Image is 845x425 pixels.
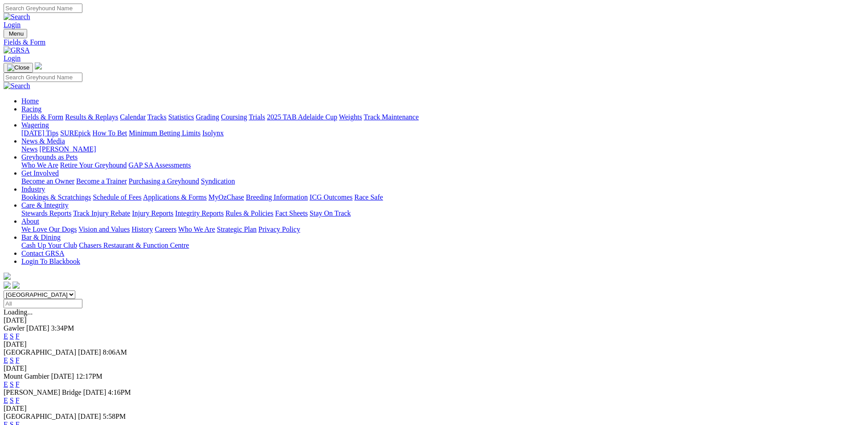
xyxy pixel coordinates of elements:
[21,113,841,121] div: Racing
[202,129,224,137] a: Isolynx
[78,413,101,420] span: [DATE]
[4,356,8,364] a: E
[78,225,130,233] a: Vision and Values
[21,225,841,233] div: About
[201,177,235,185] a: Syndication
[26,324,49,332] span: [DATE]
[51,372,74,380] span: [DATE]
[21,209,71,217] a: Stewards Reports
[178,225,215,233] a: Who We Are
[60,161,127,169] a: Retire Your Greyhound
[155,225,176,233] a: Careers
[21,145,841,153] div: News & Media
[10,332,14,340] a: S
[12,282,20,289] img: twitter.svg
[4,348,76,356] span: [GEOGRAPHIC_DATA]
[267,113,337,121] a: 2025 TAB Adelaide Cup
[21,129,841,137] div: Wagering
[129,161,191,169] a: GAP SA Assessments
[21,161,841,169] div: Greyhounds as Pets
[39,145,96,153] a: [PERSON_NAME]
[4,308,33,316] span: Loading...
[21,129,58,137] a: [DATE] Tips
[4,38,841,46] div: Fields & Form
[168,113,194,121] a: Statistics
[21,233,61,241] a: Bar & Dining
[21,161,58,169] a: Who We Are
[76,372,102,380] span: 12:17PM
[35,62,42,69] img: logo-grsa-white.png
[16,380,20,388] a: F
[21,241,841,249] div: Bar & Dining
[21,145,37,153] a: News
[9,30,24,37] span: Menu
[21,177,841,185] div: Get Involved
[217,225,257,233] a: Strategic Plan
[21,241,77,249] a: Cash Up Your Club
[4,299,82,308] input: Select date
[4,63,33,73] button: Toggle navigation
[4,46,30,54] img: GRSA
[65,113,118,121] a: Results & Replays
[4,73,82,82] input: Search
[132,209,173,217] a: Injury Reports
[16,356,20,364] a: F
[4,82,30,90] img: Search
[10,396,14,404] a: S
[147,113,167,121] a: Tracks
[208,193,244,201] a: MyOzChase
[4,340,841,348] div: [DATE]
[143,193,207,201] a: Applications & Forms
[4,21,20,29] a: Login
[21,249,64,257] a: Contact GRSA
[196,113,219,121] a: Grading
[246,193,308,201] a: Breeding Information
[4,4,82,13] input: Search
[129,129,200,137] a: Minimum Betting Limits
[21,225,77,233] a: We Love Our Dogs
[354,193,383,201] a: Race Safe
[76,177,127,185] a: Become a Trainer
[4,316,841,324] div: [DATE]
[4,332,8,340] a: E
[339,113,362,121] a: Weights
[93,193,141,201] a: Schedule of Fees
[4,273,11,280] img: logo-grsa-white.png
[21,257,80,265] a: Login To Blackbook
[4,324,24,332] span: Gawler
[16,332,20,340] a: F
[4,372,49,380] span: Mount Gambier
[103,413,126,420] span: 5:58PM
[4,405,841,413] div: [DATE]
[225,209,274,217] a: Rules & Policies
[4,380,8,388] a: E
[120,113,146,121] a: Calendar
[4,13,30,21] img: Search
[4,282,11,289] img: facebook.svg
[83,388,106,396] span: [DATE]
[21,113,63,121] a: Fields & Form
[108,388,131,396] span: 4:16PM
[79,241,189,249] a: Chasers Restaurant & Function Centre
[21,217,39,225] a: About
[51,324,74,332] span: 3:34PM
[21,97,39,105] a: Home
[60,129,90,137] a: SUREpick
[249,113,265,121] a: Trials
[7,64,29,71] img: Close
[10,380,14,388] a: S
[21,193,91,201] a: Bookings & Scratchings
[275,209,308,217] a: Fact Sheets
[131,225,153,233] a: History
[4,413,76,420] span: [GEOGRAPHIC_DATA]
[21,121,49,129] a: Wagering
[21,137,65,145] a: News & Media
[258,225,300,233] a: Privacy Policy
[310,209,351,217] a: Stay On Track
[4,396,8,404] a: E
[129,177,199,185] a: Purchasing a Greyhound
[21,185,45,193] a: Industry
[21,209,841,217] div: Care & Integrity
[21,105,41,113] a: Racing
[16,396,20,404] a: F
